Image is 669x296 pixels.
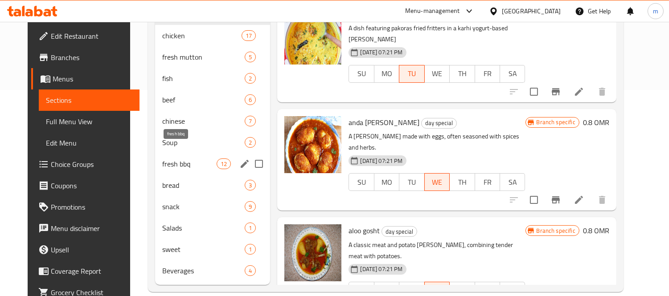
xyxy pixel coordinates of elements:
a: Edit menu item [574,195,584,205]
div: Soup2 [155,132,271,153]
div: items [245,137,256,148]
span: FR [479,67,497,80]
span: Branches [51,52,132,63]
span: 6 [245,96,255,104]
span: bread [162,180,245,191]
button: MO [374,173,399,191]
span: 1 [245,224,255,232]
span: snack [162,201,245,212]
a: Branches [31,47,140,68]
span: TU [403,67,421,80]
button: WE [424,173,450,191]
span: SU [353,176,370,189]
span: chicken [162,30,242,41]
div: items [245,116,256,126]
span: FR [479,176,497,189]
span: anda [PERSON_NAME] [349,116,419,129]
span: 9 [245,203,255,211]
div: fish2 [155,68,271,89]
div: items [245,223,256,233]
div: beef6 [155,89,271,110]
span: MO [378,67,396,80]
div: fresh mutton [162,52,245,62]
a: Promotions [31,196,140,218]
span: 12 [217,160,230,168]
div: items [245,201,256,212]
div: bread3 [155,174,271,196]
a: Coupons [31,175,140,196]
div: Salads1 [155,217,271,239]
span: 17 [242,32,255,40]
button: SU [349,65,374,83]
span: Branch specific [533,118,579,126]
span: 4 [245,267,255,275]
button: FR [475,65,500,83]
button: TU [399,65,424,83]
button: edit [238,157,251,170]
a: Menus [31,68,140,89]
span: day special [422,118,456,128]
span: 1 [245,245,255,254]
div: chinese [162,116,245,126]
div: chicken17 [155,25,271,46]
a: Edit Restaurant [31,25,140,47]
span: 2 [245,74,255,83]
button: delete [591,81,613,102]
span: sweet [162,244,245,255]
span: day special [382,227,417,237]
a: Upsell [31,239,140,260]
div: Beverages4 [155,260,271,281]
div: items [245,265,256,276]
span: 3 [245,181,255,190]
button: MO [374,65,399,83]
span: Choice Groups [51,159,132,170]
button: SU [349,173,374,191]
span: Branch specific [533,227,579,235]
h6: 0.8 OMR [583,116,609,129]
span: Promotions [51,202,132,212]
span: [DATE] 07:21 PM [357,48,406,57]
span: Salads [162,223,245,233]
button: SA [500,65,525,83]
span: aloo gosht [349,224,380,237]
a: Edit menu item [574,86,584,97]
img: karhi pakora [284,8,341,65]
span: Coupons [51,180,132,191]
button: TH [449,173,475,191]
div: items [245,73,256,84]
span: TH [453,176,471,189]
span: MO [378,176,396,189]
span: Menus [53,73,132,84]
span: Soup [162,137,245,148]
button: FR [475,173,500,191]
div: fresh bbq12edit [155,153,271,174]
span: SU [353,67,370,80]
div: items [245,244,256,255]
div: chinese7 [155,110,271,132]
div: items [245,94,256,105]
span: SA [504,176,521,189]
span: [DATE] 07:21 PM [357,157,406,165]
span: Coverage Report [51,266,132,276]
div: snack9 [155,196,271,217]
div: day special [421,118,457,129]
div: [GEOGRAPHIC_DATA] [502,6,561,16]
span: Edit Restaurant [51,31,132,41]
span: WE [428,67,446,80]
a: Full Menu View [39,111,140,132]
div: Beverages [162,265,245,276]
div: day special [382,226,417,237]
div: items [245,52,256,62]
span: beef [162,94,245,105]
span: fresh bbq [162,158,217,169]
p: A classic meat and potato [PERSON_NAME], combining tender meat with potatoes. [349,239,525,262]
span: m [653,6,658,16]
span: Menu disclaimer [51,223,132,234]
a: Menu disclaimer [31,218,140,239]
span: fish [162,73,245,84]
